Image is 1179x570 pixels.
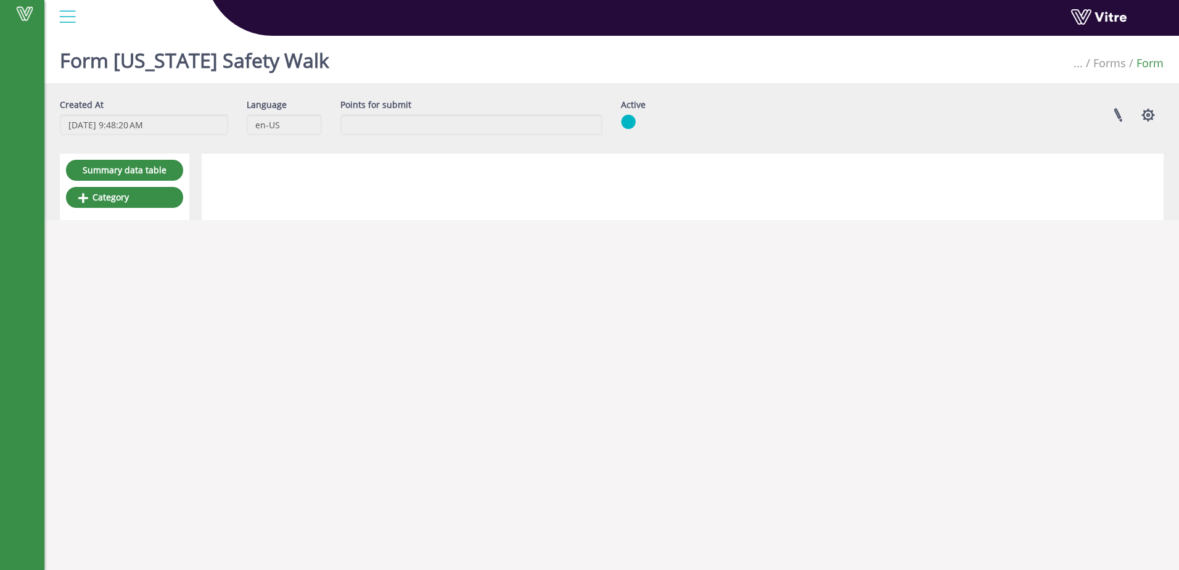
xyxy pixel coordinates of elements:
a: Summary data table [66,160,183,181]
label: Active [621,99,646,111]
label: Created At [60,99,104,111]
li: Form [1126,56,1164,72]
span: ... [1074,56,1083,70]
a: Forms [1093,56,1126,70]
label: Language [247,99,287,111]
img: yes [621,114,636,130]
label: Points for submit [340,99,411,111]
h1: Form [US_STATE] Safety Walk [60,31,329,83]
a: Category [66,187,183,208]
